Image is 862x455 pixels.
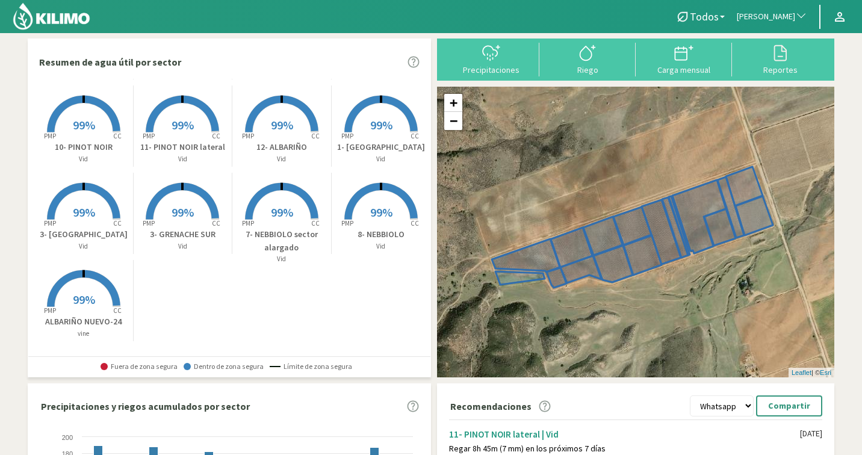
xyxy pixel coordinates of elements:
p: 1- [GEOGRAPHIC_DATA] [332,141,431,153]
p: 3- [GEOGRAPHIC_DATA] [34,228,133,241]
tspan: PMP [44,306,56,315]
button: Riego [539,43,636,75]
span: 99% [73,292,95,307]
button: Precipitaciones [443,43,539,75]
tspan: CC [212,132,221,140]
p: 12- ALBARIÑO [232,141,331,153]
p: ALBARIÑO NUEVO-24 [34,315,133,328]
div: Carga mensual [639,66,728,74]
button: Reportes [732,43,828,75]
tspan: CC [411,219,419,227]
div: [DATE] [800,429,822,439]
span: Todos [690,10,719,23]
p: 11- PINOT NOIR lateral [134,141,232,153]
a: Zoom out [444,112,462,130]
p: Recomendaciones [450,399,532,413]
tspan: PMP [143,219,155,227]
button: Compartir [756,395,822,416]
p: Vid [332,154,431,164]
text: 200 [62,434,73,441]
p: Vid [34,241,133,252]
span: 99% [271,117,293,132]
p: Resumen de agua útil por sector [39,55,181,69]
tspan: PMP [341,219,353,227]
tspan: PMP [44,219,56,227]
tspan: CC [113,219,122,227]
a: Esri [820,369,831,376]
tspan: PMP [44,132,56,140]
span: 99% [271,205,293,220]
p: Vid [232,254,331,264]
p: 8- NEBBIOLO [332,228,431,241]
tspan: CC [311,132,320,140]
tspan: PMP [143,132,155,140]
p: Vid [134,241,232,252]
span: Fuera de zona segura [101,362,178,371]
span: Límite de zona segura [270,362,352,371]
a: Zoom in [444,94,462,112]
button: [PERSON_NAME] [731,4,813,30]
p: Compartir [768,399,810,413]
p: Vid [232,154,331,164]
tspan: CC [212,219,221,227]
p: Vid [134,154,232,164]
p: Precipitaciones y riegos acumulados por sector [41,399,250,413]
tspan: PMP [242,219,254,227]
tspan: CC [411,132,419,140]
span: 99% [73,117,95,132]
img: Kilimo [12,2,91,31]
tspan: PMP [341,132,353,140]
span: 99% [172,205,194,220]
p: 10- PINOT NOIR [34,141,133,153]
span: 99% [370,117,392,132]
p: 3- GRENACHE SUR [134,228,232,241]
button: Carga mensual [636,43,732,75]
tspan: CC [113,306,122,315]
div: Regar 8h 45m (7 mm) en los próximos 7 días [449,444,800,454]
span: 99% [370,205,392,220]
span: [PERSON_NAME] [737,11,795,23]
tspan: CC [311,219,320,227]
span: 99% [172,117,194,132]
tspan: CC [113,132,122,140]
span: 99% [73,205,95,220]
p: 7- NEBBIOLO sector alargado [232,228,331,254]
div: 11- PINOT NOIR lateral | Vid [449,429,800,440]
span: Dentro de zona segura [184,362,264,371]
a: Leaflet [792,369,811,376]
div: | © [789,368,834,378]
p: Vid [332,241,431,252]
div: Precipitaciones [447,66,536,74]
p: Vid [34,154,133,164]
tspan: PMP [242,132,254,140]
div: Reportes [736,66,825,74]
div: Riego [543,66,632,74]
p: vine [34,329,133,339]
